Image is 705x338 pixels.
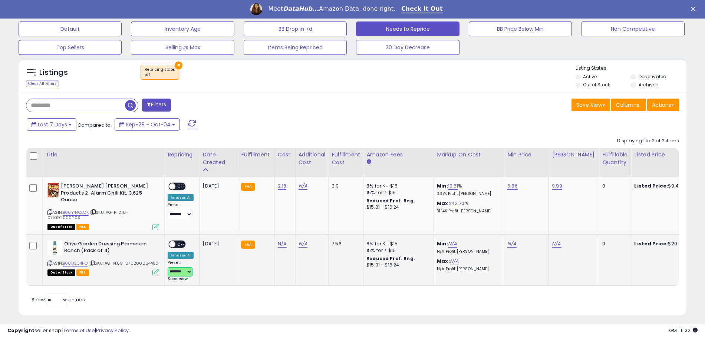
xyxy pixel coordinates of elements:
strong: Copyright [7,327,34,334]
p: 31.14% Profit [PERSON_NAME] [437,209,498,214]
button: BB Price Below Min [469,21,572,36]
div: $9.49 [634,183,696,189]
span: FBA [76,224,89,230]
button: Inventory Age [131,21,234,36]
span: Columns [616,101,639,109]
button: × [175,62,182,69]
div: $15.01 - $16.24 [366,262,428,268]
button: Sep-28 - Oct-04 [115,118,180,131]
div: Displaying 1 to 2 of 2 items [617,137,679,145]
label: Deactivated [639,73,666,80]
h5: Listings [39,67,68,78]
span: Sep-28 - Oct-04 [126,121,171,128]
button: Needs to Reprice [356,21,459,36]
div: $15.01 - $16.24 [366,204,428,211]
a: B06Y44QLQK [63,209,89,216]
span: Show: entries [32,296,85,303]
div: [DATE] [202,183,232,189]
div: 0 [602,183,625,189]
b: Olive Garden Dressing Parmesan Ranch (Pack of 4) [64,241,154,256]
a: B081J2C4FQ [63,260,88,266]
div: seller snap | | [7,327,129,334]
div: Min Price [507,151,546,159]
div: Clear All Filters [26,80,59,87]
button: Top Sellers [19,40,122,55]
p: 3.37% Profit [PERSON_NAME] [437,191,498,196]
div: Amazon AI [168,194,194,201]
button: Save View [571,99,610,111]
div: [PERSON_NAME] [552,151,596,159]
a: N/A [450,258,459,265]
b: [PERSON_NAME] [PERSON_NAME] Products 2-Alarm Chili Kit, 3.625 Ounce [61,183,151,205]
img: 61hAFqPVsfL._SL40_.jpg [47,183,59,198]
button: Columns [611,99,646,111]
a: N/A [448,240,457,248]
div: 15% for > $15 [366,247,428,254]
div: 7.56 [332,241,358,247]
div: Date Created [202,151,235,166]
label: Active [583,73,597,80]
small: FBA [241,241,255,249]
div: 8% for <= $15 [366,183,428,189]
div: 3.9 [332,183,358,189]
a: 9.99 [552,182,562,190]
button: Last 7 Days [27,118,76,131]
span: Compared to: [78,122,112,129]
span: | SKU: AG-14.69-070200864450 [89,260,159,266]
b: Min: [437,240,448,247]
div: $20.99 [634,241,696,247]
label: Archived [639,82,659,88]
b: Listed Price: [634,240,668,247]
div: % [437,200,498,214]
a: N/A [299,182,307,190]
a: 142.70 [450,200,465,207]
div: Repricing [168,151,196,159]
button: Filters [142,99,171,112]
span: Last 7 Days [38,121,67,128]
span: All listings that are currently out of stock and unavailable for purchase on Amazon [47,269,75,276]
button: Actions [647,99,679,111]
div: Fulfillment Cost [332,151,360,166]
a: N/A [507,240,516,248]
div: [DATE] [202,241,232,247]
div: ASIN: [47,183,159,229]
div: Additional Cost [299,151,326,166]
a: 6.86 [507,182,518,190]
p: N/A Profit [PERSON_NAME] [437,266,498,272]
div: Amazon AI [168,252,194,259]
span: Repricing state : [145,67,175,78]
div: ASIN: [47,241,159,275]
div: % [437,183,498,196]
b: Reduced Prof. Rng. [366,198,415,204]
button: BB Drop in 7d [244,21,347,36]
a: N/A [299,240,307,248]
th: The percentage added to the cost of goods (COGS) that forms the calculator for Min & Max prices. [434,148,504,177]
div: Close [691,7,698,11]
small: Amazon Fees. [366,159,371,165]
a: N/A [278,240,287,248]
div: 15% for > $15 [366,189,428,196]
small: FBA [241,183,255,191]
div: Markup on Cost [437,151,501,159]
button: 30 Day Decrease [356,40,459,55]
span: OFF [175,241,187,247]
a: 10.61 [448,182,458,190]
div: off [145,72,175,77]
a: Privacy Policy [96,327,129,334]
div: Listed Price [634,151,698,159]
div: 8% for <= $15 [366,241,428,247]
div: Fulfillable Quantity [602,151,628,166]
button: Items Being Repriced [244,40,347,55]
i: DataHub... [283,5,319,12]
span: FBA [76,269,89,276]
a: Terms of Use [63,327,95,334]
a: Check It Out [401,5,443,13]
button: Default [19,21,122,36]
label: Out of Stock [583,82,610,88]
div: Cost [278,151,292,159]
div: Amazon Fees [366,151,431,159]
span: OFF [175,183,187,190]
span: | SKU: AG-P-2.18-071092000209 [47,209,128,221]
img: 31I38nAwG7L._SL40_.jpg [47,241,62,255]
a: 2.18 [278,182,287,190]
